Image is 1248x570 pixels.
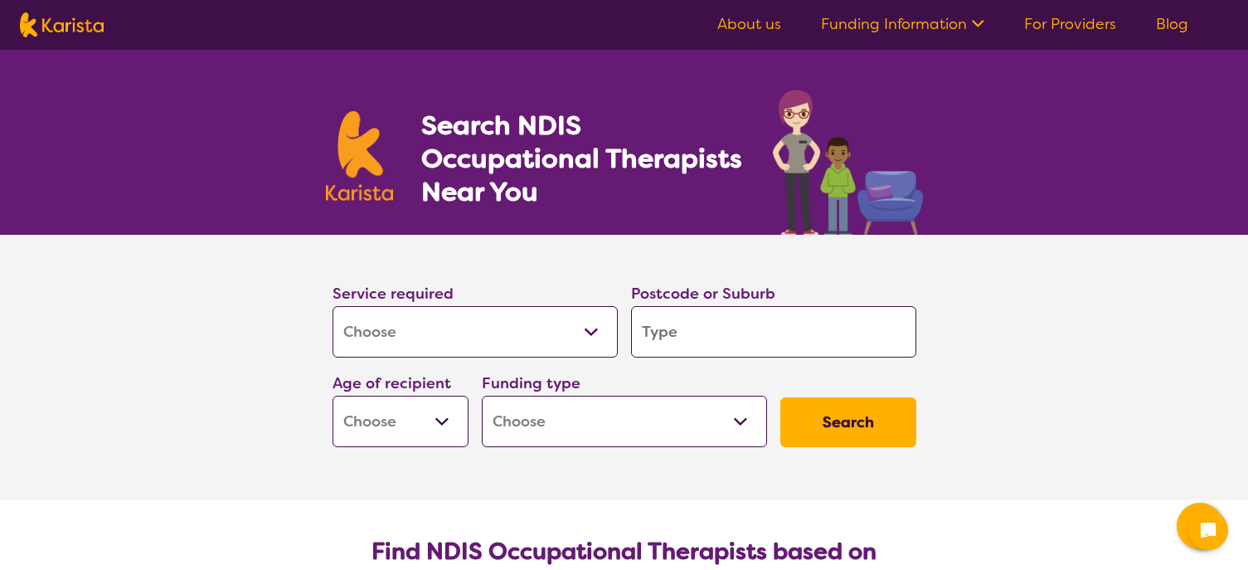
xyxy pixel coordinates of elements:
[780,397,916,447] button: Search
[631,284,775,304] label: Postcode or Suburb
[333,284,454,304] label: Service required
[1024,14,1116,34] a: For Providers
[20,12,104,37] img: Karista logo
[326,111,394,201] img: Karista logo
[821,14,984,34] a: Funding Information
[631,306,916,358] input: Type
[1156,14,1188,34] a: Blog
[773,90,923,235] img: occupational-therapy
[1177,503,1223,549] button: Channel Menu
[421,109,744,208] h1: Search NDIS Occupational Therapists Near You
[482,373,580,393] label: Funding type
[717,14,781,34] a: About us
[333,373,451,393] label: Age of recipient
